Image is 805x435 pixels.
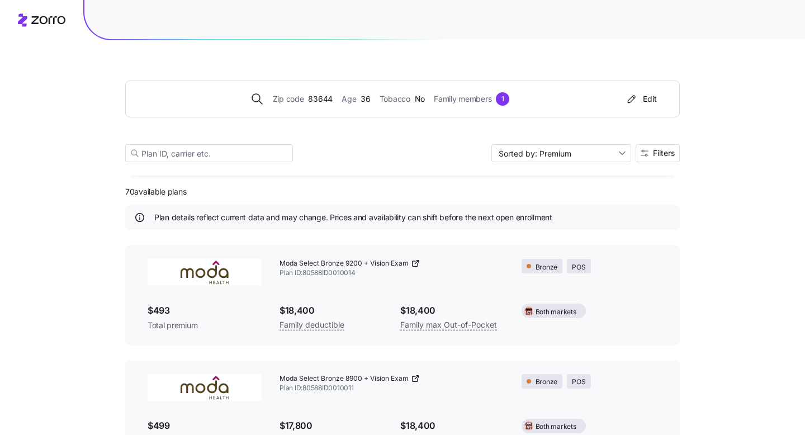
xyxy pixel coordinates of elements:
[154,212,552,223] span: Plan details reflect current data and may change. Prices and availability can shift before the ne...
[536,422,576,432] span: Both markets
[572,262,585,273] span: POS
[280,419,382,433] span: $17,800
[125,186,186,197] span: 70 available plans
[536,377,558,387] span: Bronze
[280,268,504,278] span: Plan ID: 80588ID0010014
[491,144,631,162] input: Sort by
[148,259,262,286] img: Moda Health
[308,93,333,105] span: 83644
[273,93,304,105] span: Zip code
[125,144,293,162] input: Plan ID, carrier etc.
[400,304,503,318] span: $18,400
[572,377,585,387] span: POS
[148,374,262,401] img: Moda Health
[280,374,409,384] span: Moda Select Bronze 8900 + Vision Exam
[148,320,262,331] span: Total premium
[434,93,491,105] span: Family members
[342,93,356,105] span: Age
[653,149,675,157] span: Filters
[415,93,425,105] span: No
[496,92,509,106] div: 1
[636,144,680,162] button: Filters
[536,307,576,318] span: Both markets
[148,304,262,318] span: $493
[361,93,370,105] span: 36
[280,304,382,318] span: $18,400
[280,259,409,268] span: Moda Select Bronze 9200 + Vision Exam
[380,93,410,105] span: Tobacco
[536,262,558,273] span: Bronze
[148,419,262,433] span: $499
[400,419,503,433] span: $18,400
[621,90,661,108] button: Edit
[280,318,344,332] span: Family deductible
[625,93,657,105] div: Edit
[400,318,497,332] span: Family max Out-of-Pocket
[280,384,504,393] span: Plan ID: 80588ID0010011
